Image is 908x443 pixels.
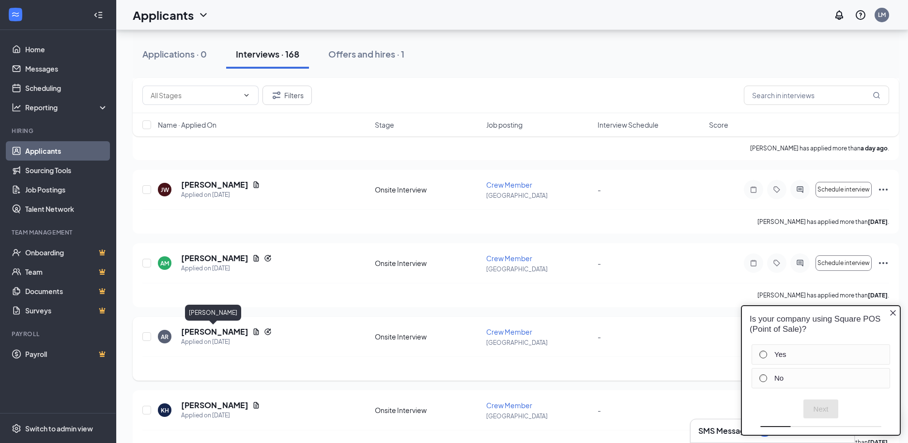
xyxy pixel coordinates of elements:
[817,186,870,193] span: Schedule interview
[794,259,806,267] svg: ActiveChat
[25,344,108,364] a: PayrollCrown
[486,120,523,130] span: Job posting
[598,406,601,414] span: -
[816,182,872,197] button: Schedule interview
[181,337,272,347] div: Applied on [DATE]
[486,412,592,420] p: [GEOGRAPHIC_DATA]
[181,264,272,273] div: Applied on [DATE]
[375,405,480,415] div: Onsite Interview
[25,141,108,161] a: Applicants
[181,411,260,420] div: Applied on [DATE]
[25,180,108,199] a: Job Postings
[161,333,169,341] div: AR
[598,259,601,267] span: -
[12,330,106,338] div: Payroll
[486,180,532,189] span: Crew Member
[161,186,169,194] div: JW
[181,326,248,337] h5: [PERSON_NAME]
[181,400,248,411] h5: [PERSON_NAME]
[236,48,299,60] div: Interviews · 168
[243,91,250,99] svg: ChevronDown
[93,10,103,20] svg: Collapse
[486,327,532,336] span: Crew Member
[833,9,845,21] svg: Notifications
[375,258,480,268] div: Onsite Interview
[25,281,108,301] a: DocumentsCrown
[748,259,759,267] svg: Note
[817,260,870,266] span: Schedule interview
[160,259,169,267] div: AM
[771,186,783,193] svg: Tag
[375,332,480,341] div: Onsite Interview
[486,192,592,200] p: [GEOGRAPHIC_DATA]
[151,90,239,101] input: All Stages
[25,161,108,180] a: Sourcing Tools
[12,103,21,112] svg: Analysis
[709,120,728,130] span: Score
[744,86,889,105] input: Search in interviews
[328,48,404,60] div: Offers and hires · 1
[877,257,889,269] svg: Ellipses
[748,186,759,193] svg: Note
[133,7,194,23] h1: Applicants
[25,243,108,262] a: OnboardingCrown
[486,339,592,347] p: [GEOGRAPHIC_DATA]
[25,103,108,112] div: Reporting
[598,332,601,341] span: -
[375,185,480,194] div: Onsite Interview
[816,255,872,271] button: Schedule interview
[181,253,248,264] h5: [PERSON_NAME]
[486,254,532,263] span: Crew Member
[861,145,888,152] b: a day ago
[750,144,889,152] p: [PERSON_NAME] has applied more than .
[698,426,754,436] h3: SMS Messages
[25,199,108,219] a: Talent Network
[12,424,21,433] svg: Settings
[25,40,108,59] a: Home
[25,424,93,433] div: Switch to admin view
[271,89,282,101] svg: Filter
[855,9,866,21] svg: QuestionInfo
[252,401,260,409] svg: Document
[142,48,207,60] div: Applications · 0
[757,218,889,226] p: [PERSON_NAME] has applied more than .
[161,406,169,414] div: KH
[734,297,908,443] iframe: Sprig User Feedback Dialog
[486,265,592,273] p: [GEOGRAPHIC_DATA]
[158,120,216,130] span: Name · Applied On
[185,305,241,321] div: [PERSON_NAME]
[198,9,209,21] svg: ChevronDown
[598,185,601,194] span: -
[486,401,532,410] span: Crew Member
[25,78,108,98] a: Scheduling
[794,186,806,193] svg: ActiveChat
[264,328,272,336] svg: Reapply
[181,190,260,200] div: Applied on [DATE]
[25,301,108,320] a: SurveysCrown
[12,228,106,236] div: Team Management
[757,291,889,299] p: [PERSON_NAME] has applied more than .
[873,91,880,99] svg: MagnifyingGlass
[252,328,260,336] svg: Document
[25,59,108,78] a: Messages
[878,11,886,19] div: LM
[868,218,888,225] b: [DATE]
[598,120,659,130] span: Interview Schedule
[262,86,312,105] button: Filter Filters
[771,259,783,267] svg: Tag
[877,184,889,195] svg: Ellipses
[264,254,272,262] svg: Reapply
[12,127,106,135] div: Hiring
[375,120,394,130] span: Stage
[868,292,888,299] b: [DATE]
[11,10,20,19] svg: WorkstreamLogo
[181,179,248,190] h5: [PERSON_NAME]
[25,262,108,281] a: TeamCrown
[252,254,260,262] svg: Document
[252,181,260,189] svg: Document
